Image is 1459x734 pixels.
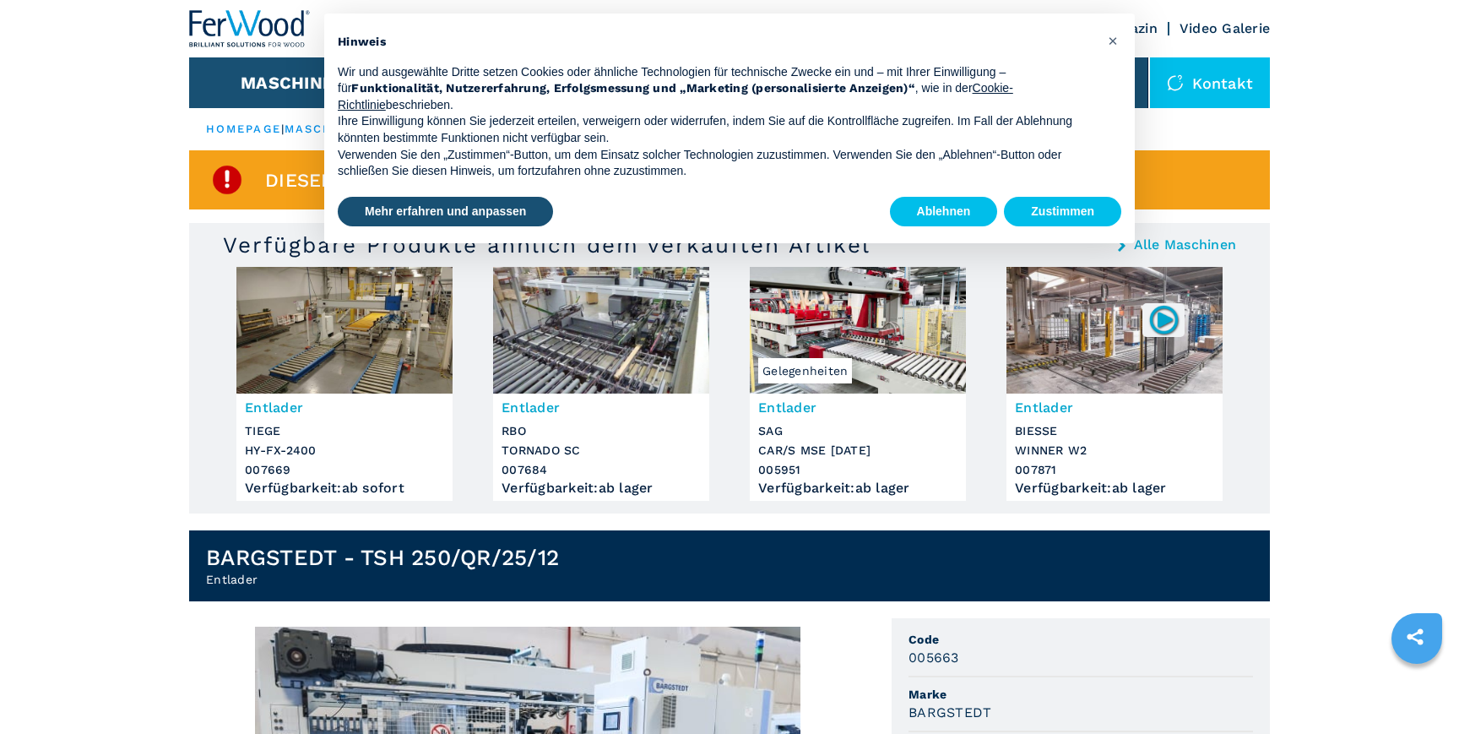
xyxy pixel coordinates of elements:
[338,81,1013,111] a: Cookie-Richtlinie
[502,421,701,480] h3: RBO TORNADO SC 007684
[245,484,444,492] div: Verfügbarkeit : ab sofort
[1108,30,1118,51] span: ×
[890,197,998,227] button: Ablehnen
[1180,20,1270,36] a: Video Galerie
[758,358,852,383] span: Gelegenheiten
[210,163,244,197] img: SoldProduct
[223,231,871,258] h3: Verfügbare Produkte ähnlich dem verkauften Artikel
[1006,267,1223,501] a: Entlader BIESSE WINNER W2007871EntladerBIESSEWINNER W2007871Verfügbarkeit:ab lager
[758,421,957,480] h3: SAG CAR/S MSE [DATE] 005951
[206,122,281,135] a: HOMEPAGE
[338,64,1094,114] p: Wir und ausgewählte Dritte setzen Cookies oder ähnliche Technologien für technische Zwecke ein un...
[493,267,709,394] img: Entlader RBO TORNADO SC
[281,122,285,135] span: |
[750,267,966,501] a: Entlader SAG CAR/S MSE 1/25/12GelegenheitenEntladerSAGCAR/S MSE [DATE]005951Verfügbarkeit:ab lager
[338,113,1094,146] p: Ihre Einwilligung können Sie jederzeit erteilen, verweigern oder widerrufen, indem Sie auf die Ko...
[245,421,444,480] h3: TIEGE HY-FX-2400 007669
[245,398,444,417] h3: Entlader
[206,571,559,588] h2: Entlader
[1134,238,1237,252] a: Alle Maschinen
[1015,421,1214,480] h3: BIESSE WINNER W2 007871
[285,122,367,135] a: maschinen
[1147,303,1180,336] img: 007871
[1394,616,1436,658] a: sharethis
[236,267,453,394] img: Entlader TIEGE HY-FX-2400
[189,10,311,47] img: Ferwood
[338,147,1094,180] p: Verwenden Sie den „Zustimmen“-Button, um dem Einsatz solcher Technologien zuzustimmen. Verwenden ...
[265,171,643,190] span: Dieser Artikel ist bereits verkauft
[1015,398,1214,417] h3: Entlader
[206,544,559,571] h1: BARGSTEDT - TSH 250/QR/25/12
[750,267,966,394] img: Entlader SAG CAR/S MSE 1/25/12
[1015,484,1214,492] div: Verfügbarkeit : ab lager
[908,686,1253,703] span: Marke
[758,398,957,417] h3: Entlader
[1167,74,1184,91] img: Kontakt
[351,81,915,95] strong: Funktionalität, Nutzererfahrung, Erfolgsmessung und „Marketing (personalisierte Anzeigen)“
[758,484,957,492] div: Verfügbarkeit : ab lager
[1004,197,1121,227] button: Zustimmen
[236,267,453,501] a: Entlader TIEGE HY-FX-2400EntladerTIEGEHY-FX-2400007669Verfügbarkeit:ab sofort
[1099,27,1126,54] button: Schließen Sie diesen Hinweis
[241,73,346,93] button: Maschinen
[502,398,701,417] h3: Entlader
[1006,267,1223,394] img: Entlader BIESSE WINNER W2
[1150,57,1270,108] div: Kontakt
[908,631,1253,648] span: Code
[908,703,991,722] h3: BARGSTEDT
[493,267,709,501] a: Entlader RBO TORNADO SCEntladerRBOTORNADO SC007684Verfügbarkeit:ab lager
[338,197,553,227] button: Mehr erfahren und anpassen
[338,34,1094,51] h2: Hinweis
[502,484,701,492] div: Verfügbarkeit : ab lager
[908,648,959,667] h3: 005663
